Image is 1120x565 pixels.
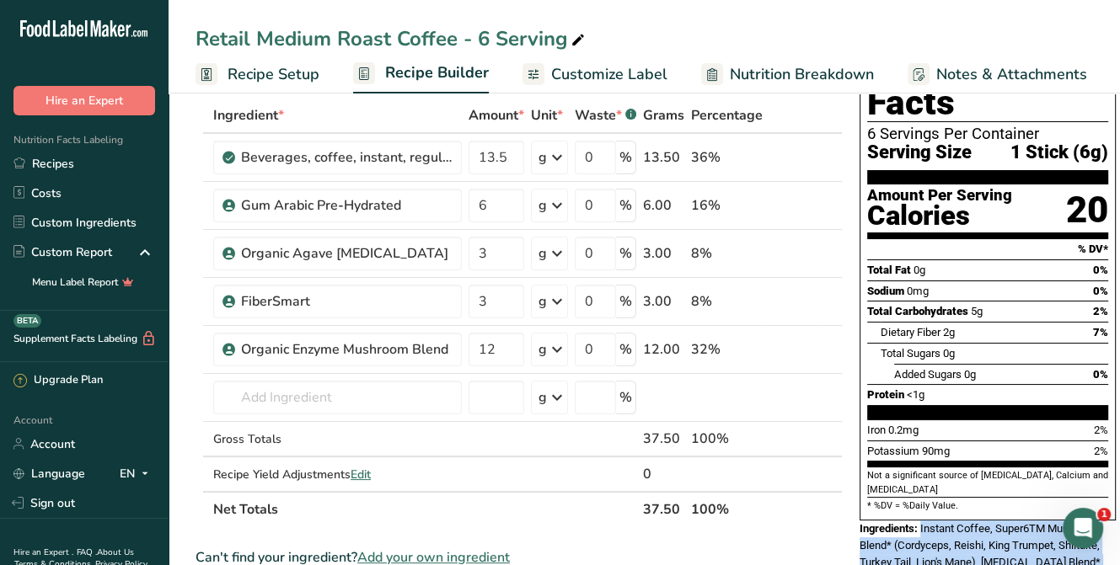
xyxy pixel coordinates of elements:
span: Recipe Setup [228,63,319,86]
span: <1g [907,388,924,401]
span: Grams [643,105,684,125]
a: FAQ . [77,546,97,558]
div: 12.00 [643,339,684,360]
span: Customize Label [551,63,667,86]
span: 0% [1093,264,1108,276]
div: 37.50 [643,429,684,449]
div: Retail Medium Roast Coffee - 6 Serving [196,24,588,54]
span: Potassium [867,445,919,457]
span: 0.2mg [888,424,919,436]
section: % DV* [867,239,1108,259]
div: 0 [643,464,684,484]
div: 13.50 [643,147,684,168]
div: Waste [575,105,636,125]
div: Recipe Yield Adjustments [213,466,462,483]
div: Gross Totals [213,430,462,448]
div: BETA [13,314,41,328]
div: g [539,243,547,264]
div: Gum Arabic Pre-Hydrated [241,195,452,216]
div: 8% [691,243,763,264]
span: 0g [943,347,955,360]
input: Add Ingredient [213,381,462,414]
section: Not a significant source of [MEDICAL_DATA], Calcium and [MEDICAL_DATA] [867,469,1108,497]
div: Upgrade Plan [13,372,103,389]
div: g [539,339,547,360]
div: 20 [1066,188,1108,232]
span: Edit [351,466,371,482]
span: 2g [943,326,955,338]
div: 3.00 [643,291,684,312]
span: 7% [1093,326,1108,338]
span: Dietary Fiber [881,326,940,338]
span: 90mg [922,445,950,457]
a: Recipe Builder [353,54,489,94]
div: 3.00 [643,243,684,264]
div: Beverages, coffee, instant, regular, powder [241,147,452,168]
a: Notes & Attachments [908,56,1087,93]
span: Total Sugars [881,347,940,360]
div: g [539,147,547,168]
span: Total Fat [867,264,911,276]
span: Notes & Attachments [936,63,1087,86]
div: 6 Servings Per Container [867,125,1108,142]
span: Serving Size [867,142,972,163]
span: Nutrition Breakdown [730,63,874,86]
div: Calories [867,204,1012,228]
span: Sodium [867,285,904,297]
th: 37.50 [640,491,688,526]
iframe: Intercom live chat [1063,508,1103,548]
div: 6.00 [643,195,684,216]
a: Nutrition Breakdown [701,56,874,93]
span: 5g [971,305,983,317]
button: Hire an Expert [13,86,155,115]
span: Protein [867,388,904,401]
span: 0g [964,368,976,381]
span: Total Carbohydrates [867,305,968,317]
div: Organic Enzyme Mushroom Blend [241,339,452,360]
th: 100% [688,491,766,526]
div: g [539,291,547,312]
span: Iron [867,424,886,436]
span: 2% [1094,445,1108,457]
span: Added Sugars [894,368,962,381]
div: 16% [691,195,763,216]
span: 2% [1094,424,1108,436]
div: Organic Agave [MEDICAL_DATA] [241,243,452,264]
span: 0g [914,264,925,276]
div: g [539,387,547,408]
div: 32% [691,339,763,360]
div: EN [120,463,155,483]
div: 100% [691,429,763,449]
span: Recipe Builder [385,61,489,84]
span: 0% [1093,368,1108,381]
div: FiberSmart [241,291,452,312]
div: Custom Report [13,243,112,261]
a: Language [13,459,85,488]
a: Recipe Setup [196,56,319,93]
div: g [539,195,547,216]
span: Amount [469,105,524,125]
section: * %DV = %Daily Value. [867,497,1108,513]
span: 1 Stick (6g) [1010,142,1108,163]
span: 1 [1097,508,1111,521]
div: 36% [691,147,763,168]
th: Net Totals [210,491,640,526]
div: Amount Per Serving [867,188,1012,204]
span: Unit [531,105,563,125]
span: 0mg [907,285,929,297]
span: Ingredients: [860,522,918,535]
a: Customize Label [522,56,667,93]
span: Percentage [691,105,763,125]
span: 0% [1093,285,1108,297]
h1: Nutrition Facts [867,45,1108,122]
span: Ingredient [213,105,284,125]
div: 8% [691,291,763,312]
span: 2% [1093,305,1108,317]
a: Hire an Expert . [13,546,73,558]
